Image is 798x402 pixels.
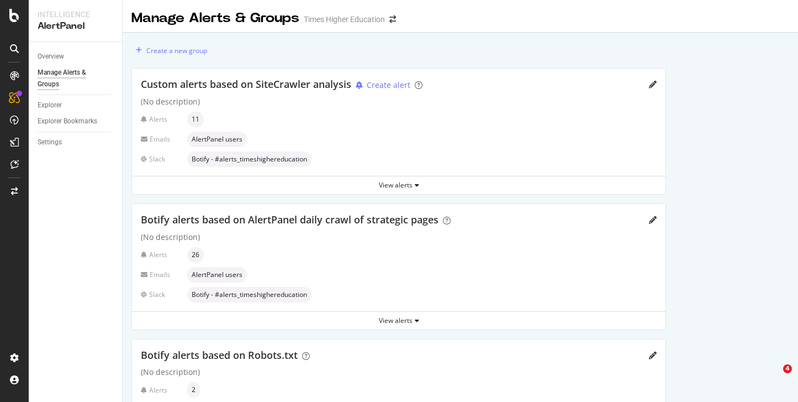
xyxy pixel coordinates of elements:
span: Botify alerts based on Robots.txt [141,348,298,362]
iframe: Intercom live chat [760,364,787,391]
div: arrow-right-arrow-left [389,15,396,23]
div: AlertPanel [38,20,113,33]
span: Botify alerts based on AlertPanel daily crawl of strategic pages [141,213,438,226]
div: Slack [141,290,183,299]
div: Intelligence [38,9,113,20]
div: Times Higher Education [304,14,385,25]
span: Custom alerts based on SiteCrawler analysis [141,77,351,91]
div: pencil [649,352,657,359]
div: Create a new group [146,46,207,55]
span: 2 [192,387,195,393]
div: Emails [141,134,183,144]
button: Create alert [351,79,410,91]
span: 4 [783,364,792,373]
div: neutral label [187,247,204,263]
div: neutral label [187,287,311,302]
div: neutral label [187,112,204,127]
span: AlertPanel users [192,136,242,143]
a: Explorer [38,100,114,111]
div: (No description) [141,96,657,107]
div: Create alert [367,80,410,91]
div: neutral label [187,132,247,147]
div: Manage Alerts & Groups [131,9,299,28]
div: neutral label [187,382,200,398]
a: Explorer Bookmarks [38,116,114,127]
div: pencil [649,81,657,88]
div: neutral label [187,152,311,167]
div: Explorer [38,100,62,111]
button: Create a new group [131,41,207,59]
span: AlertPanel users [192,272,242,278]
div: Manage Alerts & Groups [38,67,104,90]
div: Alerts [141,114,183,124]
div: neutral label [187,267,247,283]
span: Botify - #alerts_timeshighereducation [192,291,307,298]
div: Slack [141,154,183,164]
span: Botify - #alerts_timeshighereducation [192,156,307,163]
div: (No description) [141,367,657,378]
a: Overview [38,51,114,62]
a: Settings [38,137,114,148]
a: Manage Alerts & Groups [38,67,114,90]
div: View alerts [132,180,665,190]
div: View alerts [132,316,665,325]
button: View alerts [132,312,665,330]
div: Explorer Bookmarks [38,116,97,127]
div: Alerts [141,250,183,259]
span: 11 [192,116,199,123]
button: View alerts [132,176,665,194]
div: Alerts [141,385,183,395]
div: Settings [38,137,62,148]
div: Emails [141,270,183,279]
div: (No description) [141,232,657,243]
span: 26 [192,252,199,258]
div: pencil [649,216,657,224]
div: Overview [38,51,64,62]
